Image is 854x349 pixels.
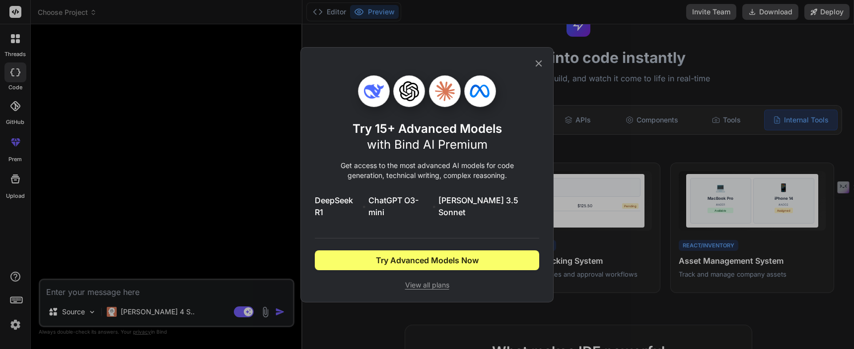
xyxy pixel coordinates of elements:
img: Deepseek [364,81,384,101]
h1: Try 15+ Advanced Models [353,121,502,153]
span: • [362,200,366,212]
span: ChatGPT O3-mini [368,194,430,218]
span: DeepSeek R1 [315,194,360,218]
span: • [432,200,436,212]
p: Get access to the most advanced AI models for code generation, technical writing, complex reasoning. [315,161,539,180]
span: with Bind AI Premium [367,137,488,152]
span: View all plans [315,280,539,290]
button: Try Advanced Models Now [315,250,539,270]
span: Try Advanced Models Now [376,254,479,266]
span: [PERSON_NAME] 3.5 Sonnet [438,194,539,218]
